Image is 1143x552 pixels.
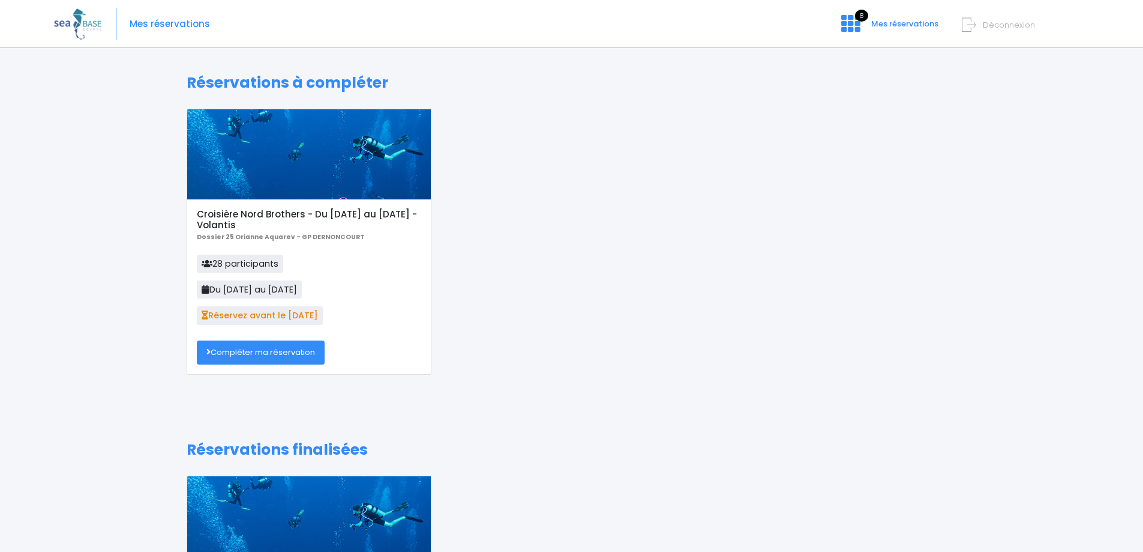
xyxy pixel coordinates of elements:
a: Compléter ma réservation [197,341,325,365]
span: 28 participants [197,255,283,273]
span: Du [DATE] au [DATE] [197,281,302,299]
span: 8 [855,10,868,22]
a: 8 Mes réservations [832,22,946,34]
h1: Réservations à compléter [187,74,956,92]
span: Déconnexion [983,19,1035,31]
h1: Réservations finalisées [187,441,956,459]
h5: Croisière Nord Brothers - Du [DATE] au [DATE] - Volantis [197,209,421,231]
span: Réservez avant le [DATE] [197,306,323,324]
b: Dossier 25 Orianne Aquarev - GP DERNONCOURT [197,232,365,241]
span: Mes réservations [871,18,938,29]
